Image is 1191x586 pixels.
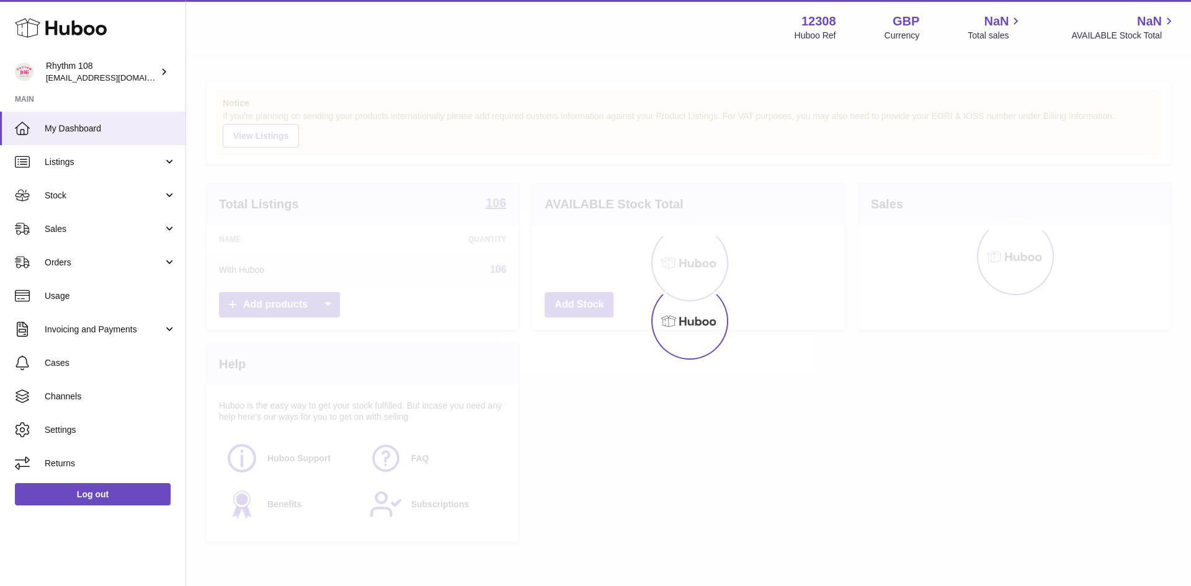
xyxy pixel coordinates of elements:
span: [EMAIL_ADDRESS][DOMAIN_NAME] [46,73,182,82]
span: Listings [45,156,163,168]
strong: GBP [893,13,919,30]
span: Settings [45,424,176,436]
a: NaN AVAILABLE Stock Total [1071,13,1176,42]
div: Currency [885,30,920,42]
div: Huboo Ref [795,30,836,42]
div: Rhythm 108 [46,60,158,84]
span: Sales [45,223,163,235]
span: AVAILABLE Stock Total [1071,30,1176,42]
span: NaN [1137,13,1162,30]
span: Returns [45,458,176,469]
img: internalAdmin-12308@internal.huboo.com [15,63,33,81]
span: NaN [984,13,1009,30]
strong: 12308 [801,13,836,30]
span: Channels [45,391,176,402]
a: NaN Total sales [968,13,1023,42]
span: Cases [45,357,176,369]
span: My Dashboard [45,123,176,135]
span: Invoicing and Payments [45,324,163,335]
span: Usage [45,290,176,302]
a: Log out [15,483,171,505]
span: Total sales [968,30,1023,42]
span: Stock [45,190,163,202]
span: Orders [45,257,163,269]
